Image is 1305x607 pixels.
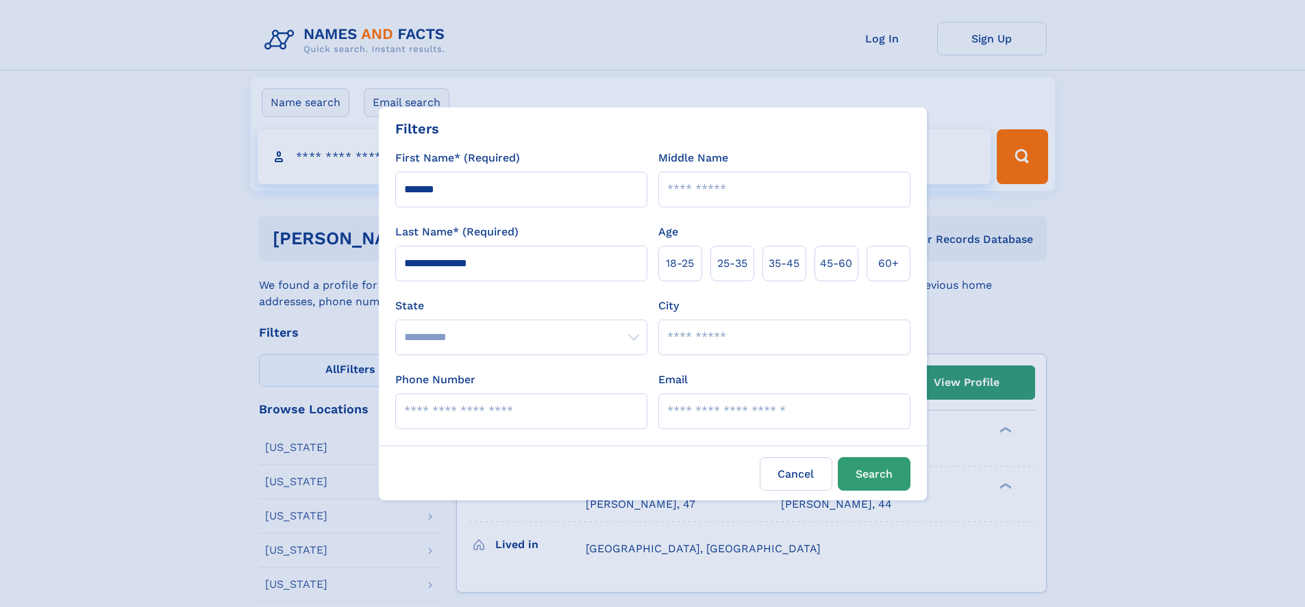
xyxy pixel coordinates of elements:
[658,150,728,166] label: Middle Name
[395,372,475,388] label: Phone Number
[666,255,694,272] span: 18‑25
[658,224,678,240] label: Age
[658,372,688,388] label: Email
[838,457,910,491] button: Search
[395,150,520,166] label: First Name* (Required)
[717,255,747,272] span: 25‑35
[878,255,899,272] span: 60+
[395,298,647,314] label: State
[658,298,679,314] label: City
[820,255,852,272] span: 45‑60
[395,118,439,139] div: Filters
[395,224,519,240] label: Last Name* (Required)
[769,255,799,272] span: 35‑45
[760,457,832,491] label: Cancel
